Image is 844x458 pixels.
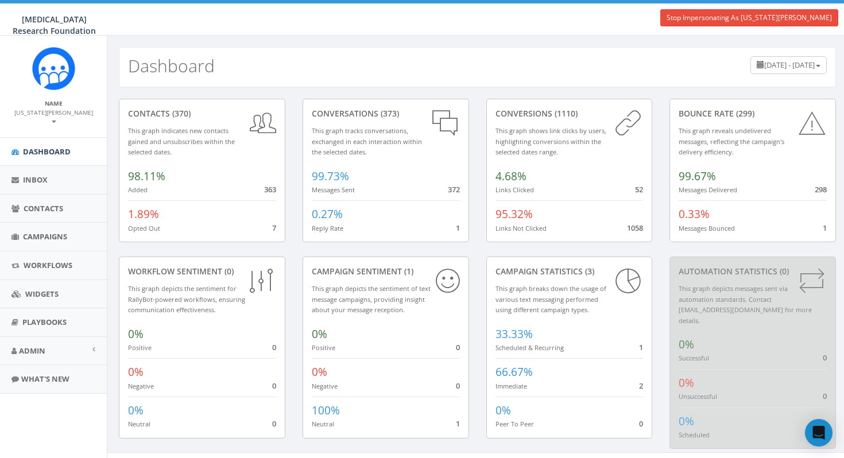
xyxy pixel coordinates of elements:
[495,284,606,314] small: This graph breaks down the usage of various text messaging performed using different campaign types.
[495,364,533,379] span: 66.67%
[495,343,564,352] small: Scheduled & Recurring
[679,430,710,439] small: Scheduled
[128,327,144,341] span: 0%
[456,418,460,429] span: 1
[679,284,812,325] small: This graph depicts messages sent via automation standards. Contact [EMAIL_ADDRESS][DOMAIN_NAME] f...
[272,223,276,233] span: 7
[312,266,460,277] div: Campaign Sentiment
[128,364,144,379] span: 0%
[734,108,754,119] span: (299)
[222,266,234,277] span: (0)
[312,185,355,194] small: Messages Sent
[495,224,547,232] small: Links Not Clicked
[45,99,63,107] small: Name
[14,108,93,126] small: [US_STATE][PERSON_NAME]
[24,203,63,214] span: Contacts
[679,207,710,222] span: 0.33%
[21,374,69,384] span: What's New
[627,223,643,233] span: 1058
[805,419,833,447] div: Open Intercom Messenger
[312,382,338,390] small: Negative
[14,107,93,126] a: [US_STATE][PERSON_NAME]
[456,223,460,233] span: 1
[679,375,694,390] span: 0%
[128,169,165,184] span: 98.11%
[128,420,150,428] small: Neutral
[679,337,694,352] span: 0%
[128,266,276,277] div: Workflow Sentiment
[679,126,784,156] small: This graph reveals undelivered messages, reflecting the campaign's delivery efficiency.
[552,108,578,119] span: (1110)
[639,342,643,352] span: 1
[402,266,413,277] span: (1)
[128,108,276,119] div: contacts
[312,126,422,156] small: This graph tracks conversations, exchanged in each interaction within the selected dates.
[456,342,460,352] span: 0
[679,414,694,429] span: 0%
[583,266,594,277] span: (3)
[679,224,735,232] small: Messages Bounced
[312,420,334,428] small: Neutral
[495,185,534,194] small: Links Clicked
[128,126,235,156] small: This graph indicates new contacts gained and unsubscribes within the selected dates.
[495,327,533,341] span: 33.33%
[128,185,148,194] small: Added
[815,184,827,195] span: 298
[635,184,643,195] span: 52
[495,382,527,390] small: Immediate
[495,266,644,277] div: Campaign Statistics
[777,266,789,277] span: (0)
[639,418,643,429] span: 0
[24,260,72,270] span: Workflows
[823,223,827,233] span: 1
[495,403,511,418] span: 0%
[823,391,827,401] span: 0
[272,342,276,352] span: 0
[128,56,215,75] h2: Dashboard
[495,108,644,119] div: conversions
[312,284,431,314] small: This graph depicts the sentiment of text message campaigns, providing insight about your message ...
[679,185,737,194] small: Messages Delivered
[272,381,276,391] span: 0
[128,403,144,418] span: 0%
[679,392,717,401] small: Unsuccessful
[764,60,815,70] span: [DATE] - [DATE]
[679,108,827,119] div: Bounce Rate
[312,207,343,222] span: 0.27%
[312,343,335,352] small: Positive
[13,14,96,36] span: [MEDICAL_DATA] Research Foundation
[128,284,245,314] small: This graph depicts the sentiment for RallyBot-powered workflows, ensuring communication effective...
[128,382,154,390] small: Negative
[264,184,276,195] span: 363
[25,289,59,299] span: Widgets
[660,9,838,26] a: Stop Impersonating As [US_STATE][PERSON_NAME]
[312,169,349,184] span: 99.73%
[456,381,460,391] span: 0
[312,327,327,341] span: 0%
[23,146,71,157] span: Dashboard
[448,184,460,195] span: 372
[128,224,160,232] small: Opted Out
[679,266,827,277] div: Automation Statistics
[312,364,327,379] span: 0%
[22,317,67,327] span: Playbooks
[679,169,716,184] span: 99.67%
[128,343,152,352] small: Positive
[378,108,399,119] span: (373)
[23,174,48,185] span: Inbox
[679,354,709,362] small: Successful
[495,126,606,156] small: This graph shows link clicks by users, highlighting conversions within the selected dates range.
[23,231,67,242] span: Campaigns
[312,403,340,418] span: 100%
[32,47,75,90] img: Rally_Corp_Icon.png
[823,352,827,363] span: 0
[495,420,534,428] small: Peer To Peer
[639,381,643,391] span: 2
[495,169,526,184] span: 4.68%
[128,207,159,222] span: 1.89%
[495,207,533,222] span: 95.32%
[170,108,191,119] span: (370)
[19,346,45,356] span: Admin
[272,418,276,429] span: 0
[312,224,343,232] small: Reply Rate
